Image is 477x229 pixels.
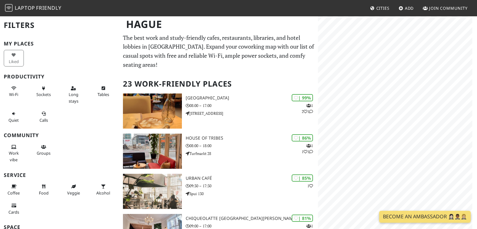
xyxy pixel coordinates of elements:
p: [STREET_ADDRESS] [186,110,318,116]
button: Coffee [4,181,24,198]
button: Work vibe [4,142,24,165]
p: Turfmarkt 28 [186,151,318,157]
span: Credit cards [8,209,19,215]
button: Wi-Fi [4,83,24,100]
span: Quiet [8,117,19,123]
a: Cities [368,3,392,14]
div: | 85% [292,174,313,182]
a: LaptopFriendly LaptopFriendly [5,3,61,14]
h3: Service [4,172,115,178]
span: Add [405,5,414,11]
p: 1 1 1 [302,143,313,155]
h3: Chiqueolatte [GEOGRAPHIC_DATA][PERSON_NAME] [186,216,318,221]
p: 09:00 – 17:00 [186,223,318,229]
a: House of Tribes | 86% 111 House of Tribes 08:00 – 18:00 Turfmarkt 28 [119,134,318,169]
h3: Community [4,132,115,138]
span: Friendly [36,4,61,11]
p: 1 2 1 [302,103,313,114]
a: Urban Café | 85% 1 Urban Café 09:30 – 17:30 Spui 130 [119,174,318,209]
a: Add [396,3,416,14]
span: Alcohol [96,190,110,196]
span: Stable Wi-Fi [9,92,18,97]
button: Long stays [63,83,83,106]
p: Spui 130 [186,191,318,197]
button: Food [34,181,54,198]
img: Urban Café [123,174,182,209]
button: Tables [93,83,113,100]
img: House of Tribes [123,134,182,169]
a: Barista Cafe Frederikstraat | 99% 121 [GEOGRAPHIC_DATA] 08:00 – 17:00 [STREET_ADDRESS] [119,93,318,129]
button: Quiet [4,109,24,125]
a: Join Community [420,3,470,14]
h3: House of Tribes [186,136,318,141]
span: Group tables [37,150,50,156]
h3: Productivity [4,74,115,80]
h2: Filters [4,16,115,35]
button: Calls [34,109,54,125]
button: Veggie [63,181,83,198]
span: People working [9,150,19,162]
span: Veggie [67,190,80,196]
div: | 99% [292,94,313,101]
p: 09:30 – 17:30 [186,183,318,189]
button: Alcohol [93,181,113,198]
h3: Urban Café [186,176,318,181]
button: Cards [4,200,24,217]
a: Become an Ambassador 🤵🏻‍♀️🤵🏾‍♂️🤵🏼‍♀️ [379,211,471,223]
span: Cities [376,5,390,11]
span: Long stays [69,92,78,104]
span: Join Community [429,5,468,11]
p: 08:00 – 18:00 [186,143,318,149]
div: | 81% [292,215,313,222]
button: Sockets [34,83,54,100]
img: Barista Cafe Frederikstraat [123,93,182,129]
span: Coffee [8,190,20,196]
span: Laptop [15,4,35,11]
span: Power sockets [36,92,51,97]
p: The best work and study-friendly cafes, restaurants, libraries, and hotel lobbies in [GEOGRAPHIC_... [123,33,314,69]
p: 1 [307,183,313,189]
span: Work-friendly tables [98,92,109,97]
span: Food [39,190,49,196]
img: LaptopFriendly [5,4,13,12]
h2: 23 Work-Friendly Places [123,74,314,93]
button: Groups [34,142,54,158]
span: Video/audio calls [40,117,48,123]
h3: [GEOGRAPHIC_DATA] [186,95,318,101]
h3: My Places [4,41,115,47]
h1: Hague [121,16,317,33]
p: 08:00 – 17:00 [186,103,318,109]
div: | 86% [292,134,313,141]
